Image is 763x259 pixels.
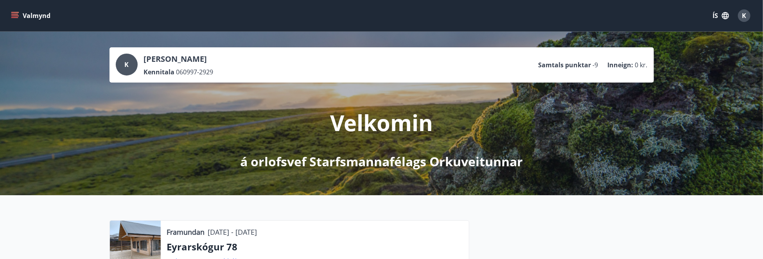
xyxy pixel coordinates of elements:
span: -9 [593,61,598,69]
p: [DATE] - [DATE] [208,227,257,237]
p: [PERSON_NAME] [144,54,214,65]
p: Eyrarskógur 78 [167,240,463,254]
p: Samtals punktar [539,61,591,69]
span: 0 kr. [635,61,648,69]
button: K [735,6,754,25]
p: Framundan [167,227,205,237]
span: K [124,60,129,69]
p: Velkomin [330,108,433,137]
p: Inneign : [608,61,634,69]
span: K [742,11,747,20]
button: ÍS [708,9,733,23]
p: Kennitala [144,68,175,76]
span: 060997-2929 [176,68,214,76]
p: á orlofsvef Starfsmannafélags Orkuveitunnar [240,153,523,170]
button: menu [9,9,54,23]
